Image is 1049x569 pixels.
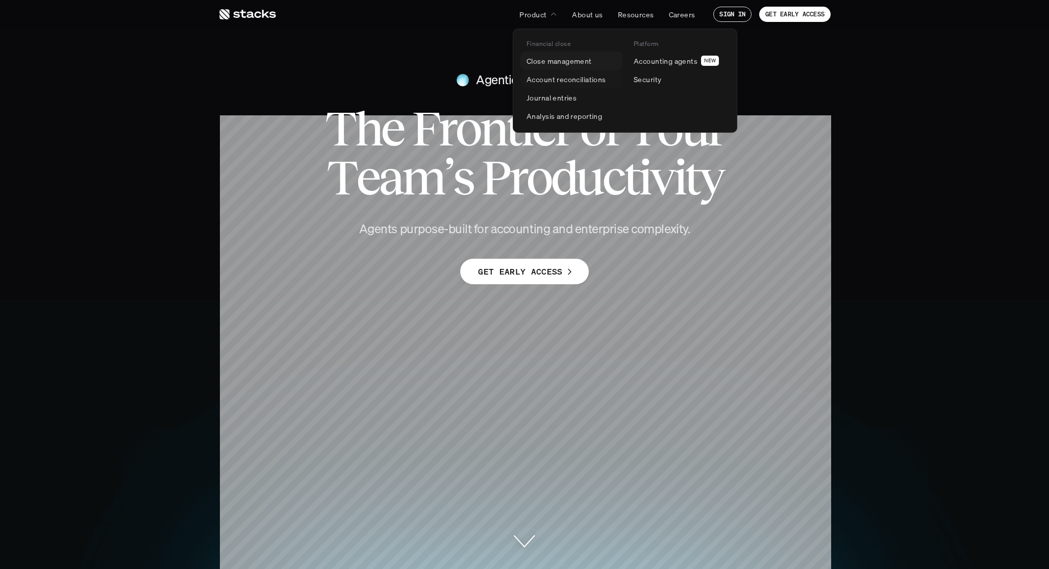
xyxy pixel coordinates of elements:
[713,7,752,22] a: SIGN IN
[612,5,660,23] a: Resources
[638,153,650,202] span: i
[669,9,695,20] p: Careers
[519,9,546,20] p: Product
[438,104,455,153] span: r
[566,5,609,23] a: About us
[455,104,480,153] span: o
[460,259,588,284] a: GET EARLY ACCESS
[634,40,659,47] p: Platform
[341,220,708,238] h4: Agents purpose-built for accounting and enterprise complexity.
[527,40,570,47] p: Financial close
[506,104,520,153] span: t
[527,92,577,103] p: Journal entries
[704,58,716,64] h2: NEW
[551,153,576,202] span: d
[527,56,592,66] p: Close management
[444,153,453,202] span: ’
[476,71,592,89] h4: Agentic AI for Finance
[699,153,722,202] span: y
[520,107,622,125] a: Analysis and reporting
[673,153,685,202] span: i
[480,104,506,153] span: n
[520,70,622,88] a: Account reconciliations
[663,5,702,23] a: Careers
[624,153,638,202] span: t
[650,153,673,202] span: v
[325,104,355,153] span: T
[379,153,402,202] span: a
[520,88,622,107] a: Journal entries
[527,74,606,85] p: Account reconciliations
[381,104,403,153] span: e
[759,7,831,22] a: GET EARLY ACCESS
[572,9,603,20] p: About us
[355,104,381,153] span: h
[327,153,356,202] span: T
[719,11,745,18] p: SIGN IN
[481,153,509,202] span: P
[412,104,438,153] span: F
[628,70,730,88] a: Security
[602,153,624,202] span: c
[526,153,551,202] span: o
[634,56,697,66] p: Accounting agents
[618,9,654,20] p: Resources
[685,153,699,202] span: t
[478,264,562,279] p: GET EARLY ACCESS
[628,52,730,70] a: Accounting agentsNEW
[402,153,443,202] span: m
[509,153,526,202] span: r
[453,153,473,202] span: s
[576,153,602,202] span: u
[520,52,622,70] a: Close management
[527,111,602,121] p: Analysis and reporting
[356,153,379,202] span: e
[634,74,661,85] p: Security
[765,11,825,18] p: GET EARLY ACCESS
